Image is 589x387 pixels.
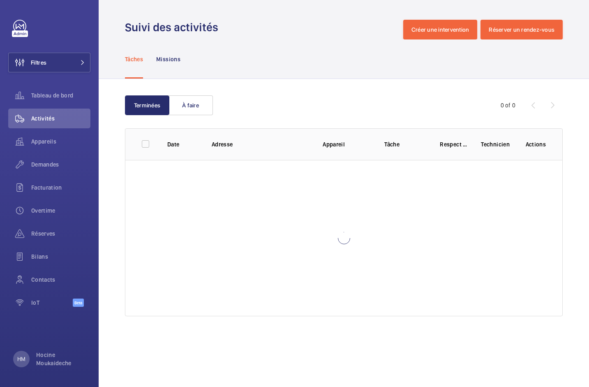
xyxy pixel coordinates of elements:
p: Tâches [125,55,143,63]
p: HM [17,355,25,363]
div: 0 of 0 [501,101,515,109]
p: Hocine Moukaideche [36,351,85,367]
span: Contacts [31,276,90,284]
span: Activités [31,114,90,123]
button: Créer une intervention [403,20,478,39]
p: Appareil [323,140,371,148]
p: Technicien [481,140,512,148]
button: À faire [169,95,213,115]
p: Date [167,140,199,148]
p: Adresse [212,140,310,148]
button: Filtres [8,53,90,72]
span: Bilans [31,253,90,261]
span: Facturation [31,183,90,192]
p: Respect délai [440,140,468,148]
h1: Suivi des activités [125,20,223,35]
p: Tâche [384,140,427,148]
button: Réserver un rendez-vous [480,20,563,39]
p: Missions [156,55,180,63]
span: Demandes [31,160,90,169]
span: Tableau de bord [31,91,90,100]
p: Actions [526,140,546,148]
span: Filtres [31,58,46,67]
span: IoT [31,299,73,307]
span: Réserves [31,229,90,238]
span: Overtime [31,206,90,215]
button: Terminées [125,95,169,115]
span: Beta [73,299,84,307]
span: Appareils [31,137,90,146]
